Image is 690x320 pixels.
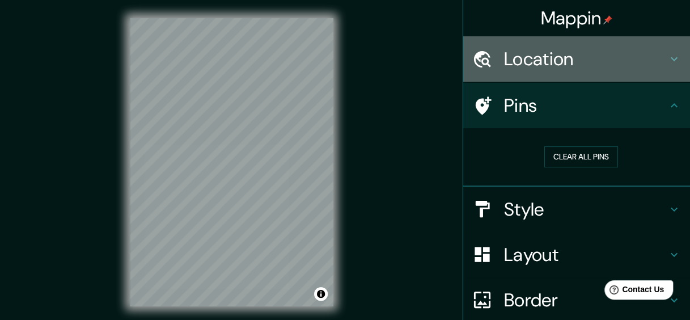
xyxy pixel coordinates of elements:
[314,287,328,301] button: Toggle attribution
[504,243,667,266] h4: Layout
[603,15,612,24] img: pin-icon.png
[463,187,690,232] div: Style
[463,36,690,82] div: Location
[504,48,667,70] h4: Location
[544,146,618,167] button: Clear all pins
[504,94,667,117] h4: Pins
[589,276,678,308] iframe: Help widget launcher
[463,83,690,128] div: Pins
[504,289,667,311] h4: Border
[130,18,333,306] canvas: Map
[541,7,613,30] h4: Mappin
[463,232,690,277] div: Layout
[504,198,667,221] h4: Style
